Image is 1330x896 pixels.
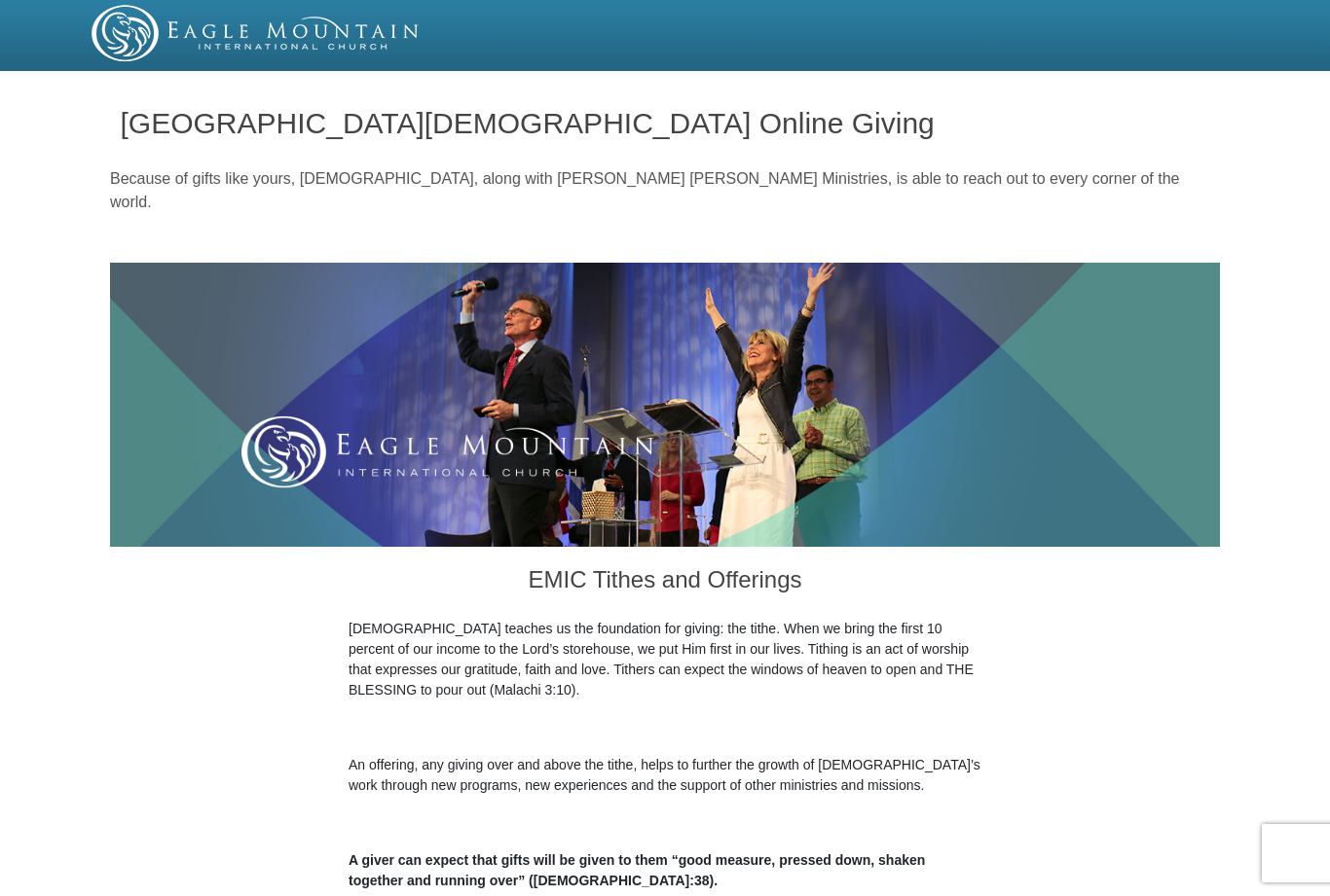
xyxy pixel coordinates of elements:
h1: [GEOGRAPHIC_DATA][DEMOGRAPHIC_DATA] Online Giving [121,107,1210,139]
p: Because of gifts like yours, [DEMOGRAPHIC_DATA], along with [PERSON_NAME] [PERSON_NAME] Ministrie... [110,167,1220,214]
b: A giver can expect that gifts will be given to them “good measure, pressed down, shaken together ... [349,852,925,888]
h3: EMIC Tithes and Offerings [349,547,981,619]
p: An offering, any giving over and above the tithe, helps to further the growth of [DEMOGRAPHIC_DAT... [349,755,981,796]
img: EMIC [92,5,421,61]
p: [DEMOGRAPHIC_DATA] teaches us the foundation for giving: the tithe. When we bring the first 10 pe... [349,619,981,700]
